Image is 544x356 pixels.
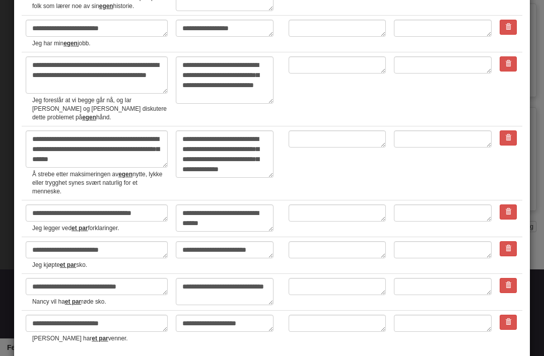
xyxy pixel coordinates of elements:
small: Jeg kjøpte sko. [32,261,168,269]
small: [PERSON_NAME] har venner. [32,334,168,343]
small: Å strebe etter maksimeringen av nytte, lykke eller trygghet synes svært naturlig for et menneske. [32,170,168,196]
u: et par [65,298,81,305]
u: egen [99,3,113,10]
small: Jeg foreslår at vi begge går nå, og lar [PERSON_NAME] og [PERSON_NAME] diskutere dette problemet ... [32,96,168,122]
u: et par [92,335,108,342]
u: egen [118,171,132,178]
small: Jeg har min jobb. [32,39,168,48]
u: egen [63,40,78,47]
small: Nancy vil ha røde sko. [32,298,168,306]
u: egen [82,114,96,121]
u: et par [60,261,76,268]
small: Jeg legger ved forklaringer. [32,224,168,233]
u: et par [72,225,88,232]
